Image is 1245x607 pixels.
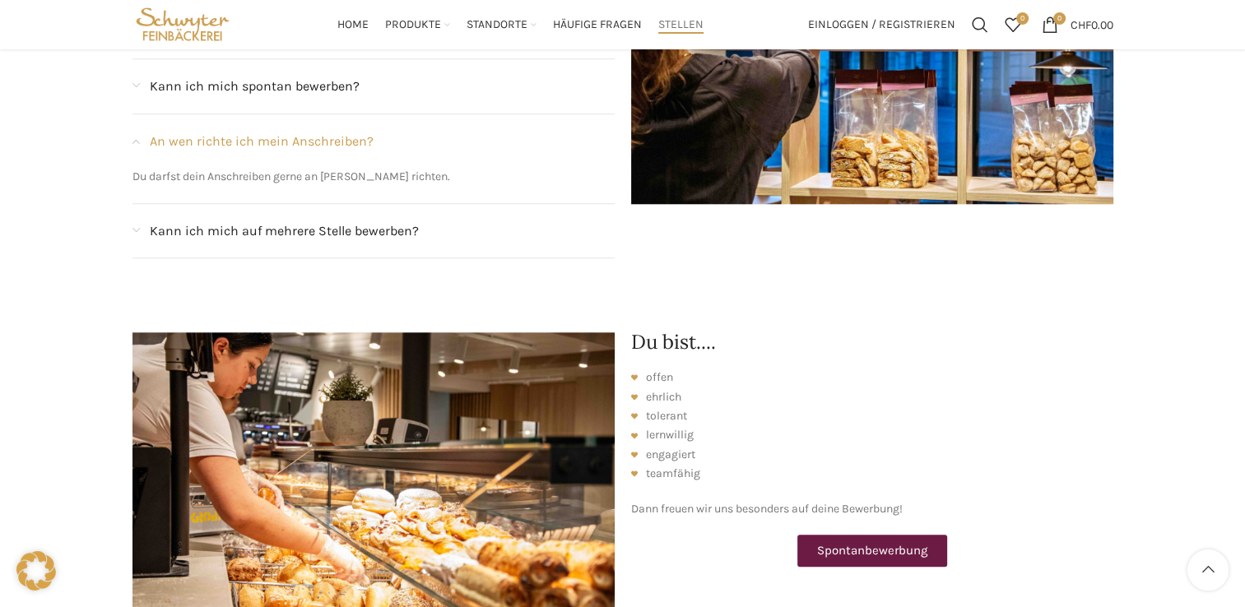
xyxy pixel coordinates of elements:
[631,500,1113,518] p: Dann freuen wir uns besonders auf deine Bewerbung!
[808,19,955,30] span: Einloggen / Registrieren
[150,220,419,242] span: Kann ich mich auf mehrere Stelle bewerben?
[337,17,369,33] span: Home
[646,446,695,464] span: engagiert
[467,8,537,41] a: Standorte
[1071,17,1113,31] bdi: 0.00
[646,388,681,406] span: ehrlich
[553,8,642,41] a: Häufige Fragen
[385,8,450,41] a: Produkte
[631,332,1113,352] h2: Du bist....
[241,8,799,41] div: Main navigation
[658,8,704,41] a: Stellen
[817,544,927,557] span: Spontanbewerbung
[1053,12,1066,25] span: 0
[132,16,234,30] a: Site logo
[646,407,687,425] span: tolerant
[646,426,694,444] span: lernwillig
[385,17,441,33] span: Produkte
[797,535,947,567] a: Spontanbewerbung
[646,465,700,483] span: teamfähig
[150,131,374,152] span: An wen richte ich mein Anschreiben?
[467,17,527,33] span: Standorte
[996,8,1029,41] div: Meine Wunschliste
[553,17,642,33] span: Häufige Fragen
[1034,8,1122,41] a: 0 CHF0.00
[337,8,369,41] a: Home
[996,8,1029,41] a: 0
[646,368,673,387] span: offen
[1071,17,1091,31] span: CHF
[658,17,704,33] span: Stellen
[1016,12,1029,25] span: 0
[1187,549,1229,591] a: Scroll to top button
[800,8,964,41] a: Einloggen / Registrieren
[964,8,996,41] a: Suchen
[150,76,360,97] span: Kann ich mich spontan bewerben?
[132,168,615,186] p: Du darfst dein Anschreiben gerne an [PERSON_NAME] richten.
